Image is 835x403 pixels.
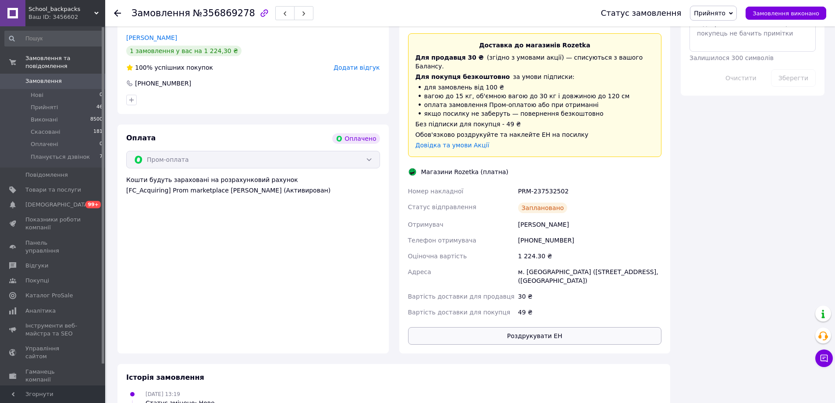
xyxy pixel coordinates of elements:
div: успішних покупок [126,63,213,72]
div: Магазини Rozetka (платна) [419,168,511,176]
span: Вартість доставки для продавця [408,293,515,300]
span: 99+ [85,201,101,208]
input: Пошук [4,31,103,46]
span: Інструменти веб-майстра та SEO [25,322,81,338]
div: Статус замовлення [601,9,682,18]
div: м. [GEOGRAPHIC_DATA] ([STREET_ADDRESS], ([GEOGRAPHIC_DATA]) [516,264,663,289]
div: за умови підписки: [416,72,654,81]
span: Для продавця 30 ₴ [416,54,484,61]
span: Доставка до магазинів Rozetka [479,42,590,49]
span: Замовлення та повідомлення [25,54,105,70]
div: [FC_Acquiring] Prom marketplace [PERSON_NAME] (Активирован) [126,186,380,195]
span: Додати відгук [334,64,380,71]
span: Планується дзвінок [31,153,90,161]
span: Прийнято [694,10,725,17]
div: [PERSON_NAME] [516,217,663,232]
span: 8500 [90,116,103,124]
span: 0 [99,140,103,148]
div: (згідно з умовами акції) — списуються з вашого Балансу. [416,53,654,71]
div: Заплановано [518,203,568,213]
button: Роздрукувати ЕН [408,327,662,345]
div: [PHONE_NUMBER] [134,79,192,88]
div: Повернутися назад [114,9,121,18]
span: 46 [96,103,103,111]
span: Замовлення [25,77,62,85]
div: Обов'язково роздрукуйте та наклейте ЕН на посилку [416,130,654,139]
span: Панель управління [25,239,81,255]
li: якщо посилку не заберуть — повернення безкоштовно [416,109,654,118]
button: Замовлення виконано [746,7,826,20]
a: [PERSON_NAME] [126,34,177,41]
span: Гаманець компанії [25,368,81,384]
div: 1 224.30 ₴ [516,248,663,264]
span: Оціночна вартість [408,253,467,260]
span: Прийняті [31,103,58,111]
span: Товари та послуги [25,186,81,194]
span: Телефон отримувача [408,237,476,244]
div: Кошти будуть зараховані на розрахунковий рахунок [126,175,380,195]
span: 100% [135,64,153,71]
span: Статус відправлення [408,203,476,210]
span: Відгуки [25,262,48,270]
span: Аналітика [25,307,56,315]
div: Без підписки для покупця - 49 ₴ [416,120,654,128]
li: для замовлень від 100 ₴ [416,83,654,92]
span: №356869278 [193,8,255,18]
span: Залишилося 300 символів [689,54,774,61]
div: [PHONE_NUMBER] [516,232,663,248]
span: Замовлення [131,8,190,18]
span: Замовлення виконано [753,10,819,17]
div: 30 ₴ [516,289,663,304]
span: School_backpacks [28,5,94,13]
li: оплата замовлення Пром-оплатою або при отриманні [416,100,654,109]
div: PRM-237532502 [516,183,663,199]
span: Вартість доставки для покупця [408,309,511,316]
span: Показники роботи компанії [25,216,81,232]
span: 7 [99,153,103,161]
span: Скасовані [31,128,60,136]
span: Повідомлення [25,171,68,179]
span: Каталог ProSale [25,292,73,300]
a: Довідка та умови Акції [416,142,490,149]
span: Отримувач [408,221,444,228]
li: вагою до 15 кг, об'ємною вагою до 30 кг і довжиною до 120 см [416,92,654,100]
span: Історія замовлення [126,373,204,382]
span: Адреса [408,268,431,275]
span: Оплата [126,134,156,142]
span: Покупці [25,277,49,285]
span: Управління сайтом [25,345,81,360]
span: [DEMOGRAPHIC_DATA] [25,201,90,209]
span: 0 [99,91,103,99]
div: Оплачено [332,133,380,144]
span: Нові [31,91,43,99]
span: Оплачені [31,140,58,148]
span: 181 [93,128,103,136]
div: 49 ₴ [516,304,663,320]
span: [DATE] 13:19 [146,391,180,397]
span: Номер накладної [408,188,464,195]
div: Ваш ID: 3456602 [28,13,105,21]
span: Для покупця безкоштовно [416,73,510,80]
div: 1 замовлення у вас на 1 224,30 ₴ [126,46,242,56]
span: Виконані [31,116,58,124]
button: Чат з покупцем [815,350,833,367]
